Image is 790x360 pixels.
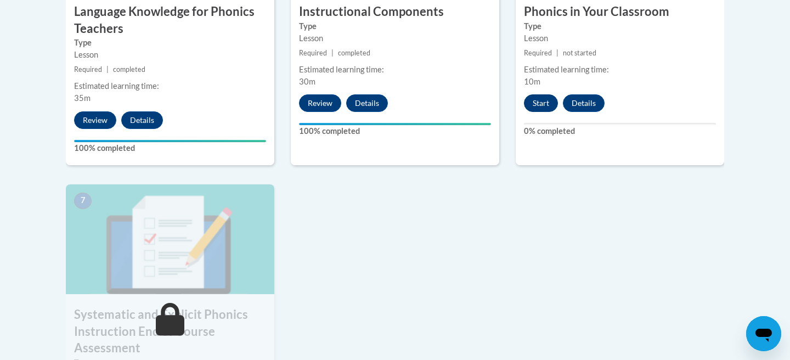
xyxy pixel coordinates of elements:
span: 7 [74,193,92,209]
div: Estimated learning time: [524,64,716,76]
span: Required [74,65,102,74]
span: 30m [299,77,315,86]
button: Details [121,111,163,129]
div: Estimated learning time: [74,80,266,92]
button: Start [524,94,558,112]
span: completed [338,49,370,57]
div: Estimated learning time: [299,64,491,76]
div: Lesson [74,49,266,61]
h3: Language Knowledge for Phonics Teachers [66,3,274,37]
h3: Systematic and Explicit Phonics Instruction End of Course Assessment [66,306,274,357]
label: Type [74,37,266,49]
span: | [106,65,109,74]
span: | [556,49,558,57]
div: Lesson [524,32,716,44]
button: Details [563,94,605,112]
button: Details [346,94,388,112]
label: 100% completed [299,125,491,137]
div: Your progress [299,123,491,125]
span: Required [299,49,327,57]
button: Review [299,94,341,112]
span: not started [563,49,596,57]
button: Review [74,111,116,129]
span: completed [113,65,145,74]
label: Type [299,20,491,32]
label: Type [524,20,716,32]
img: Course Image [66,184,274,294]
label: 0% completed [524,125,716,137]
span: 10m [524,77,540,86]
h3: Instructional Components [291,3,499,20]
div: Your progress [74,140,266,142]
span: | [331,49,334,57]
div: Lesson [299,32,491,44]
span: 35m [74,93,91,103]
label: 100% completed [74,142,266,154]
h3: Phonics in Your Classroom [516,3,724,20]
span: Required [524,49,552,57]
iframe: Button to launch messaging window [746,316,781,351]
